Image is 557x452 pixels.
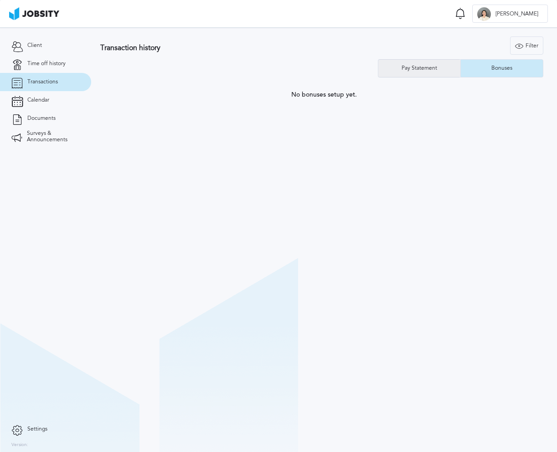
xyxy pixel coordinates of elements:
[472,5,548,23] button: M[PERSON_NAME]
[378,59,461,77] button: Pay Statement
[27,426,47,432] span: Settings
[487,65,517,72] div: Bonuses
[291,91,357,98] span: No bonuses setup yet.
[27,115,56,122] span: Documents
[27,42,42,49] span: Client
[27,97,49,103] span: Calendar
[510,36,543,55] button: Filter
[491,11,543,17] span: [PERSON_NAME]
[511,37,543,55] div: Filter
[9,7,59,20] img: ab4bad089aa723f57921c736e9817d99.png
[100,44,342,52] h3: Transaction history
[460,59,543,77] button: Bonuses
[27,79,58,85] span: Transactions
[397,65,442,72] div: Pay Statement
[11,442,28,448] label: Version:
[27,61,66,67] span: Time off history
[477,7,491,21] div: M
[27,130,80,143] span: Surveys & Announcements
